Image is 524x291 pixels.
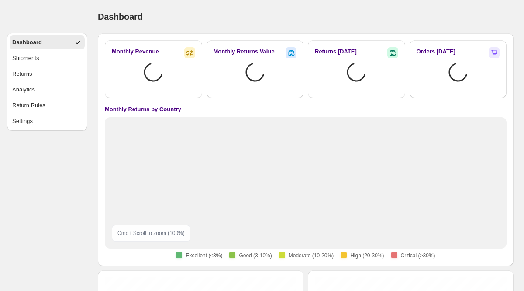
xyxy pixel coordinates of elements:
[401,252,435,259] span: Critical (>30%)
[186,252,222,259] span: Excellent (≤3%)
[10,98,85,112] button: Return Rules
[10,83,85,97] button: Analytics
[105,105,181,114] h4: Monthly Returns by Country
[10,67,85,81] button: Returns
[12,54,39,63] div: Shipments
[98,12,143,21] span: Dashboard
[214,47,275,56] h2: Monthly Returns Value
[10,51,85,65] button: Shipments
[10,114,85,128] button: Settings
[289,252,334,259] span: Moderate (10-20%)
[12,101,45,110] div: Return Rules
[12,85,35,94] div: Analytics
[239,252,272,259] span: Good (3-10%)
[350,252,384,259] span: High (20-30%)
[12,70,32,78] div: Returns
[10,35,85,49] button: Dashboard
[12,38,42,47] div: Dashboard
[315,47,357,56] h2: Returns [DATE]
[112,225,190,242] div: Cmd + Scroll to zoom ( 100 %)
[112,47,159,56] h2: Monthly Revenue
[417,47,455,56] h2: Orders [DATE]
[12,117,33,126] div: Settings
